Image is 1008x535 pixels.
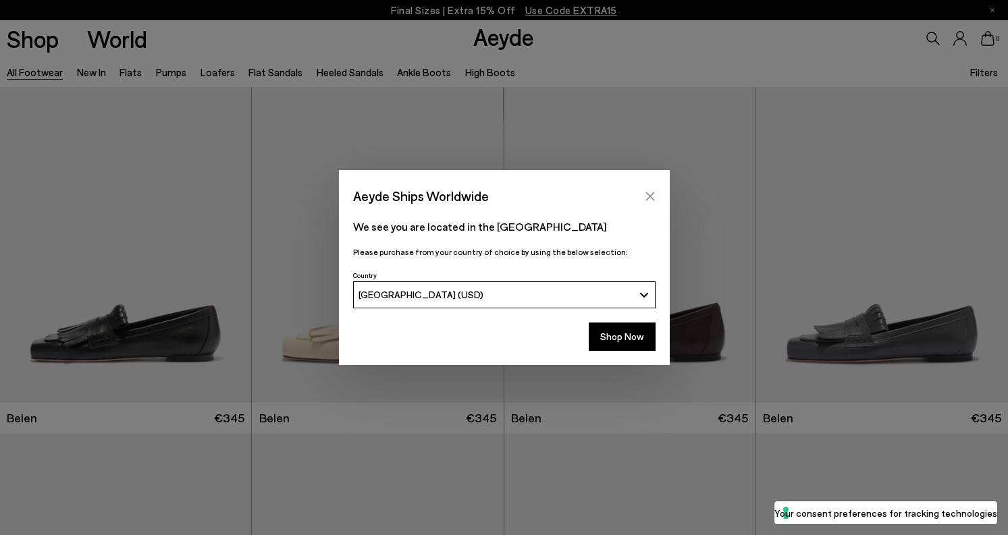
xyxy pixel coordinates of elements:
span: Aeyde Ships Worldwide [353,184,489,208]
label: Your consent preferences for tracking technologies [774,506,997,520]
span: [GEOGRAPHIC_DATA] (USD) [359,289,483,300]
p: We see you are located in the [GEOGRAPHIC_DATA] [353,219,656,235]
p: Please purchase from your country of choice by using the below selection: [353,246,656,258]
button: Close [640,186,660,206]
span: Country [353,271,377,279]
button: Shop Now [589,322,656,351]
button: Your consent preferences for tracking technologies [774,501,997,524]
